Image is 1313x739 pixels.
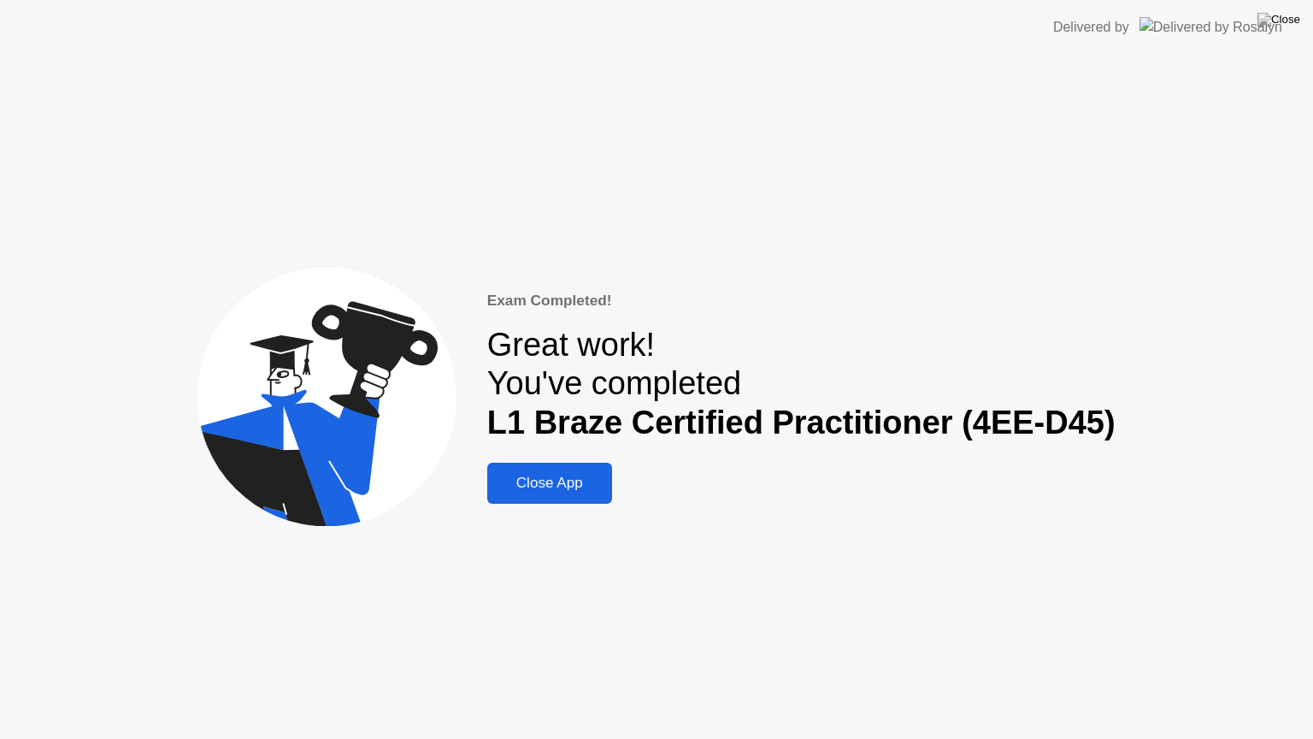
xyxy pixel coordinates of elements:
img: Close [1257,13,1300,27]
img: Delivered by Rosalyn [1139,17,1282,37]
div: Delivered by [1053,17,1129,38]
div: Exam Completed! [487,290,1116,312]
button: Close App [487,463,612,504]
b: L1 Braze Certified Practitioner (4EE-D45) [487,405,1116,440]
div: Great work! You've completed [487,326,1116,443]
div: Close App [492,475,607,492]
